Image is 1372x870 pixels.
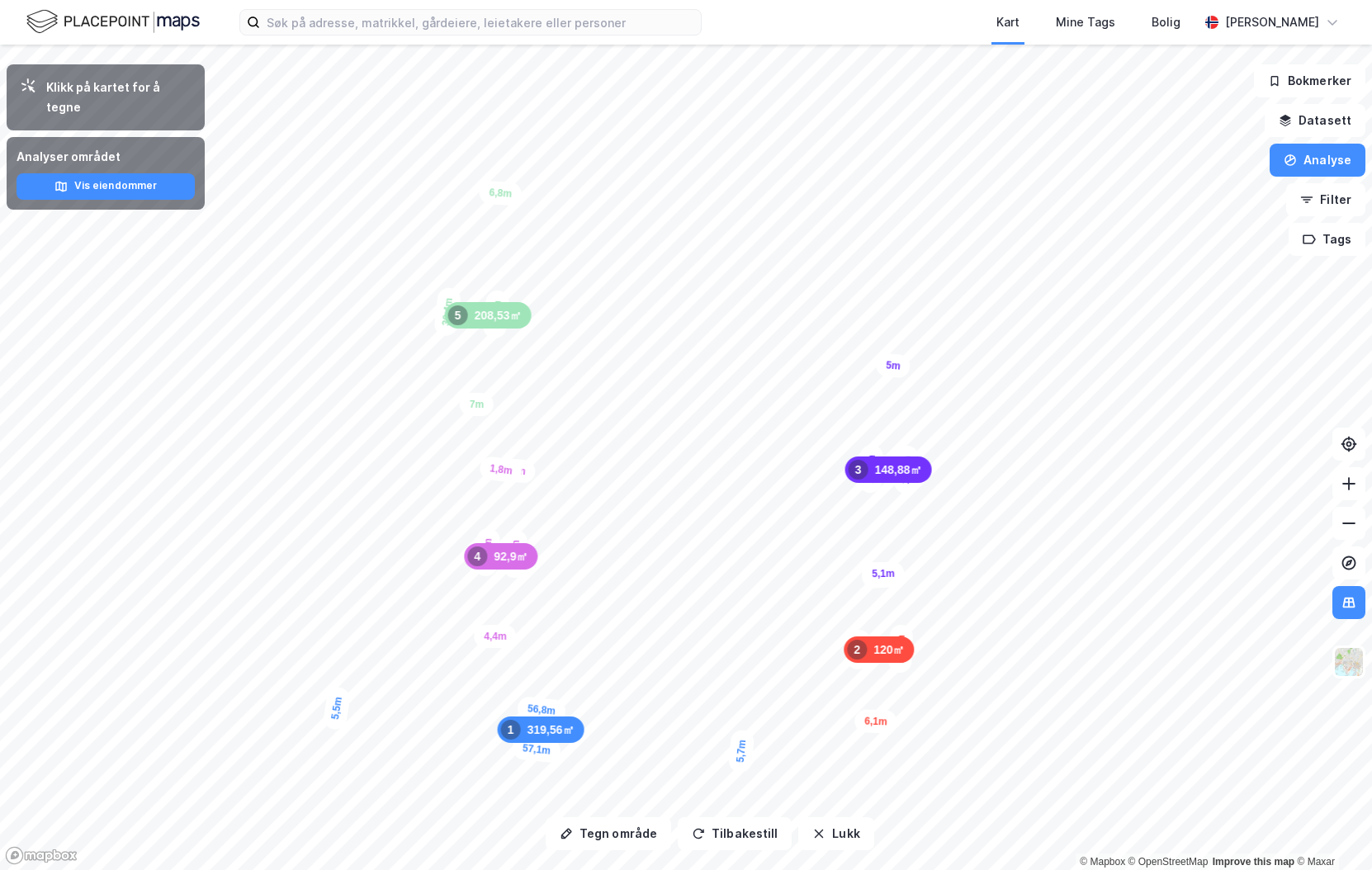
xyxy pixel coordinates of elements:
div: 5 [448,305,468,325]
div: Map marker [888,624,913,673]
div: Bolig [1152,12,1180,32]
div: Map marker [858,444,883,493]
div: Map marker [479,456,524,484]
div: Map marker [474,625,517,648]
button: Analyse [1270,144,1365,177]
div: Map marker [459,393,494,417]
input: Søk på adresse, matrikkel, gårdeiere, leietakere eller personer [260,10,701,35]
div: Map marker [875,352,911,378]
div: Map marker [512,735,562,764]
div: 2 [847,640,867,660]
img: Z [1333,646,1365,678]
div: Map marker [517,696,567,724]
div: 3 [849,460,868,480]
div: Analyser området [17,147,195,167]
a: Improve this map [1213,856,1294,868]
a: Mapbox homepage [5,846,78,865]
button: Datasett [1265,104,1365,137]
div: Map marker [498,716,584,743]
div: Map marker [445,302,532,329]
button: Tilbakestill [678,817,792,850]
button: Tegn område [546,817,671,850]
div: Map marker [845,456,932,483]
iframe: Chat Widget [1289,791,1372,870]
div: Map marker [728,729,755,773]
div: Map marker [844,636,914,663]
div: Map marker [464,543,537,570]
a: OpenStreetMap [1128,856,1209,868]
div: Map marker [861,563,905,589]
div: Kart [996,12,1020,32]
div: Kontrollprogram for chat [1289,791,1372,870]
div: Map marker [862,562,905,586]
div: Map marker [894,445,920,494]
div: Klikk på kartet for å tegne [46,78,192,117]
div: 4 [467,546,487,566]
button: Filter [1286,183,1365,216]
button: Tags [1289,223,1365,256]
div: Mine Tags [1056,12,1115,32]
img: logo.f888ab2527a4732fd821a326f86c7f29.svg [26,7,200,36]
button: Lukk [798,817,873,850]
div: [PERSON_NAME] [1225,12,1319,32]
div: Map marker [322,685,352,731]
div: Map marker [845,629,871,670]
div: Map marker [854,709,897,734]
div: 1 [501,720,521,740]
div: Map marker [479,180,523,206]
button: Bokmerker [1254,64,1365,97]
button: Vis eiendommer [17,173,195,200]
a: Mapbox [1080,856,1125,868]
div: Map marker [502,529,528,579]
